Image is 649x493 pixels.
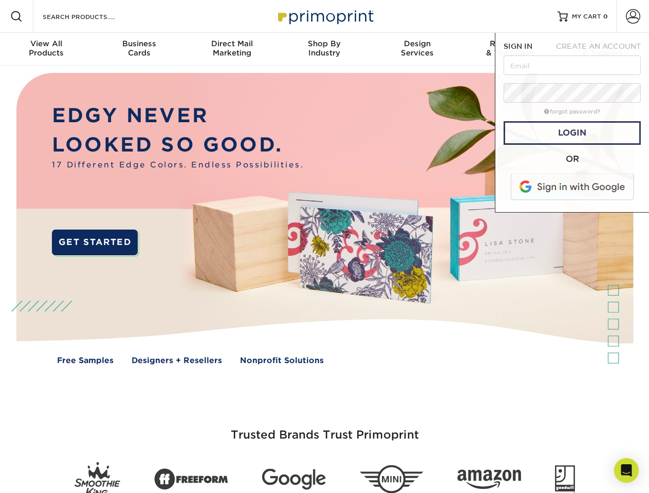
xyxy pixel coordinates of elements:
[186,39,278,58] div: Marketing
[371,39,463,58] div: Services
[42,10,142,23] input: SEARCH PRODUCTS.....
[614,458,639,483] div: Open Intercom Messenger
[463,39,556,58] div: & Templates
[92,33,185,66] a: BusinessCards
[371,33,463,66] a: DesignServices
[52,230,138,255] a: GET STARTED
[504,55,641,75] input: Email
[186,39,278,48] span: Direct Mail
[457,470,521,489] img: Amazon
[556,42,641,50] span: CREATE AN ACCOUNT
[572,12,601,21] span: MY CART
[278,39,370,48] span: Shop By
[132,355,222,367] a: Designers + Resellers
[92,39,185,58] div: Cards
[52,101,304,130] p: EDGY NEVER
[52,159,304,171] span: 17 Different Edge Colors. Endless Possibilities.
[504,153,641,165] div: OR
[57,355,114,367] a: Free Samples
[278,33,370,66] a: Shop ByIndustry
[463,33,556,66] a: Resources& Templates
[555,465,575,493] img: Goodwill
[262,469,326,490] img: Google
[52,130,304,160] p: LOOKED SO GOOD.
[240,355,324,367] a: Nonprofit Solutions
[544,108,600,115] a: forgot password?
[92,39,185,48] span: Business
[504,42,532,50] span: SIGN IN
[463,39,556,48] span: Resources
[371,39,463,48] span: Design
[273,5,376,27] img: Primoprint
[603,13,608,20] span: 0
[186,33,278,66] a: Direct MailMarketing
[504,121,641,145] a: Login
[278,39,370,58] div: Industry
[3,462,87,489] iframe: Google Customer Reviews
[24,404,625,454] h3: Trusted Brands Trust Primoprint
